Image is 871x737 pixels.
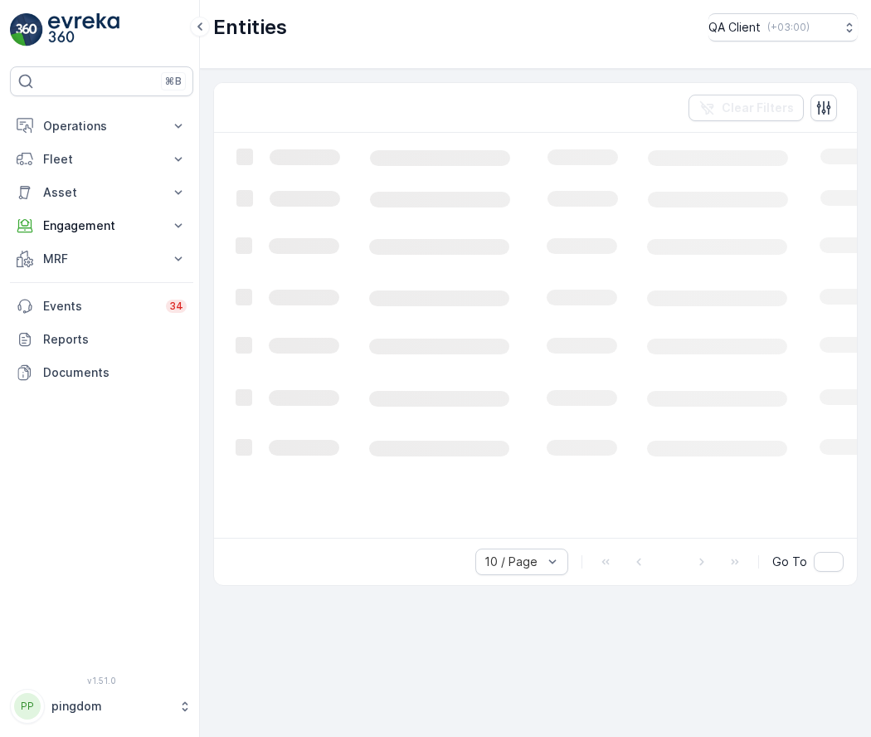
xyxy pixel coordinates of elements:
[43,298,156,315] p: Events
[708,13,858,41] button: QA Client(+03:00)
[767,21,810,34] p: ( +03:00 )
[10,176,193,209] button: Asset
[51,698,170,715] p: pingdom
[708,19,761,36] p: QA Client
[43,151,160,168] p: Fleet
[14,693,41,720] div: PP
[43,251,160,267] p: MRF
[10,143,193,176] button: Fleet
[43,331,187,348] p: Reports
[213,14,287,41] p: Entities
[169,300,183,313] p: 34
[10,356,193,389] a: Documents
[10,290,193,323] a: Events34
[10,242,193,276] button: MRF
[43,118,160,134] p: Operations
[43,364,187,381] p: Documents
[722,100,794,116] p: Clear Filters
[772,554,807,570] span: Go To
[10,110,193,143] button: Operations
[10,209,193,242] button: Engagement
[10,323,193,356] a: Reports
[43,184,160,201] p: Asset
[43,217,160,234] p: Engagement
[689,95,804,121] button: Clear Filters
[10,689,193,724] button: PPpingdom
[10,676,193,686] span: v 1.51.0
[10,13,43,46] img: logo
[165,75,182,88] p: ⌘B
[48,13,119,46] img: logo_light-DOdMpM7g.png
